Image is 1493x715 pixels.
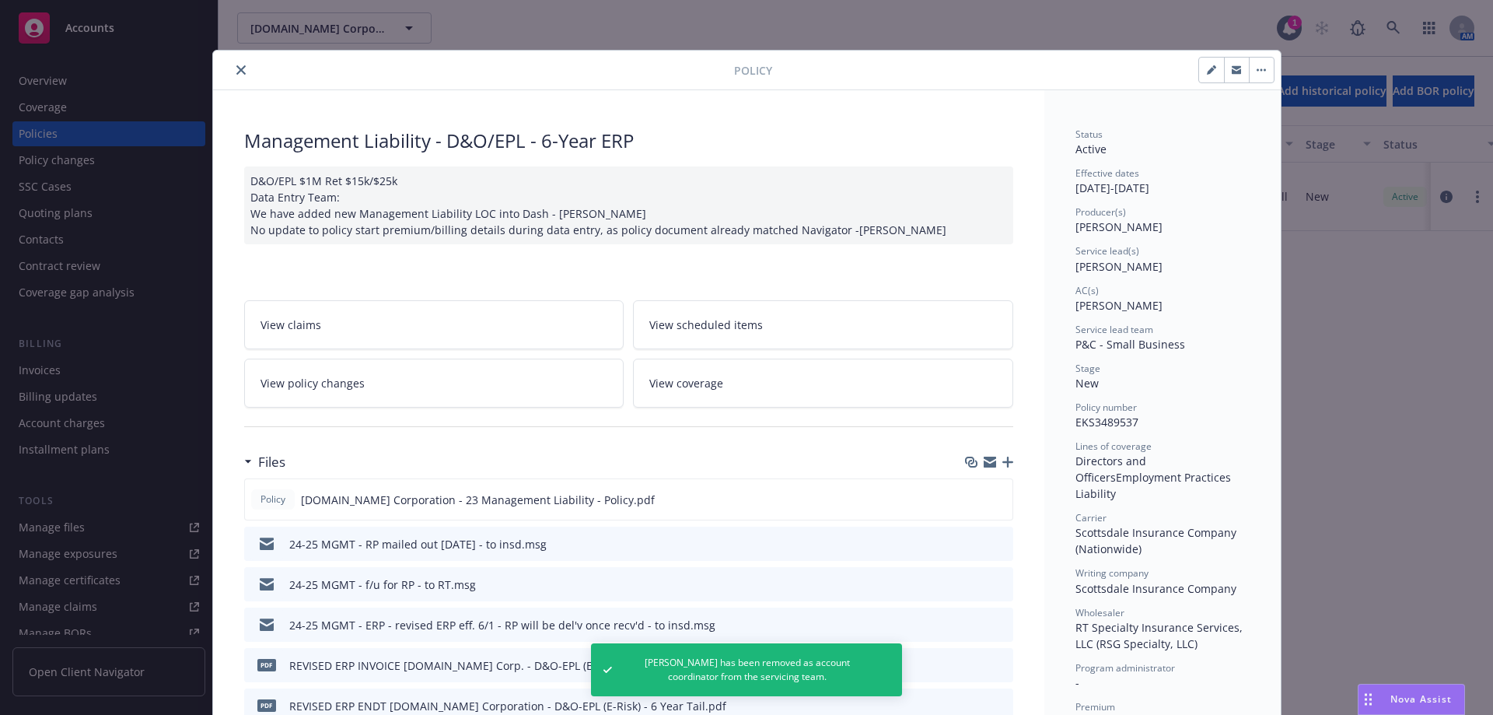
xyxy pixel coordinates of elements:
[968,536,981,552] button: download file
[258,452,285,472] h3: Files
[1075,661,1175,675] span: Program administrator
[289,536,547,552] div: 24-25 MGMT - RP mailed out [DATE] - to insd.msg
[1075,259,1163,274] span: [PERSON_NAME]
[1358,684,1465,715] button: Nova Assist
[1075,440,1152,453] span: Lines of coverage
[633,300,1013,349] a: View scheduled items
[1075,415,1138,429] span: EKS3489537
[1390,692,1452,706] span: Nova Assist
[244,359,624,408] a: View policy changes
[257,492,288,506] span: Policy
[1075,166,1250,196] div: [DATE] - [DATE]
[257,699,276,711] span: pdf
[1075,581,1236,596] span: Scottsdale Insurance Company
[968,657,981,674] button: download file
[968,698,981,714] button: download file
[624,656,871,684] span: [PERSON_NAME] has been removed as account coordinator from the servicing team.
[289,617,715,633] div: 24-25 MGMT - ERP - revised ERP eff. 6/1 - RP will be del'v once recv'd - to insd.msg
[1075,454,1149,485] span: Directors and Officers
[1075,362,1100,375] span: Stage
[260,375,365,391] span: View policy changes
[1075,205,1126,219] span: Producer(s)
[993,536,1007,552] button: preview file
[260,317,321,333] span: View claims
[232,61,250,79] button: close
[649,375,723,391] span: View coverage
[968,577,981,593] button: download file
[1075,298,1163,313] span: [PERSON_NAME]
[1075,128,1103,141] span: Status
[1075,566,1149,580] span: Writing company
[244,166,1013,244] div: D&O/EPL $1M Ret $15k/$25k Data Entry Team: We have added new Management Liability LOC into Dash -...
[1075,511,1107,524] span: Carrier
[289,577,476,593] div: 24-25 MGMT - f/u for RP - to RT.msg
[734,62,772,79] span: Policy
[289,698,726,714] div: REVISED ERP ENDT [DOMAIN_NAME] Corporation - D&O-EPL (E-Risk) - 6 Year Tail.pdf
[993,657,1007,674] button: preview file
[244,128,1013,154] div: Management Liability - D&O/EPL - 6-Year ERP
[1075,323,1153,336] span: Service lead team
[257,659,276,671] span: PDF
[289,657,708,674] div: REVISED ERP INVOICE [DOMAIN_NAME] Corp. - D&O-EPL (E-Risk) - 6 Year Tail.PDF
[649,317,763,333] span: View scheduled items
[1075,700,1115,713] span: Premium
[1075,606,1124,619] span: Wholesaler
[1075,142,1107,156] span: Active
[1075,284,1099,297] span: AC(s)
[1075,675,1079,690] span: -
[1075,219,1163,234] span: [PERSON_NAME]
[1075,244,1139,258] span: Service lead(s)
[244,300,624,349] a: View claims
[1358,685,1378,714] div: Drag to move
[1075,525,1240,556] span: Scottsdale Insurance Company (Nationwide)
[301,492,655,508] span: [DOMAIN_NAME] Corporation - 23 Management Liability - Policy.pdf
[993,617,1007,633] button: preview file
[1075,166,1139,180] span: Effective dates
[967,492,980,508] button: download file
[992,492,1006,508] button: preview file
[1075,337,1185,352] span: P&C - Small Business
[968,617,981,633] button: download file
[993,698,1007,714] button: preview file
[1075,401,1137,414] span: Policy number
[1075,470,1234,501] span: Employment Practices Liability
[1075,376,1099,391] span: New
[244,452,285,472] div: Files
[993,577,1007,593] button: preview file
[633,359,1013,408] a: View coverage
[1075,620,1246,651] span: RT Specialty Insurance Services, LLC (RSG Specialty, LLC)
